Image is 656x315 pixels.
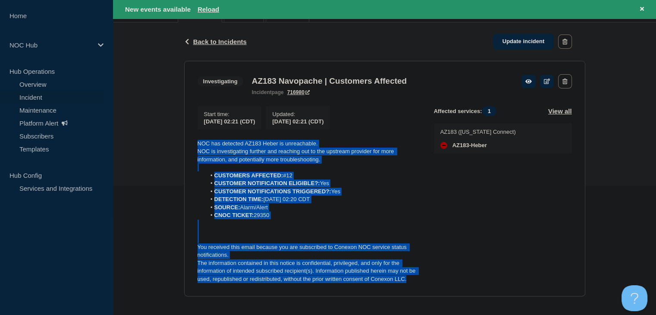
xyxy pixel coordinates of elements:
[434,106,501,116] span: Affected services:
[198,148,420,164] p: NOC is investigating further and reaching out to the upstream provider for more information, and ...
[252,89,272,95] span: incident
[272,111,323,117] p: Updated :
[252,76,407,86] h3: AZ183 Navopache | Customers Affected
[125,6,191,13] span: New events available
[214,172,283,179] strong: CUSTOMERS AFFECTED:
[482,106,496,116] span: 1
[452,142,487,149] span: AZ183-Heber
[206,188,420,195] li: Yes
[252,89,284,95] p: page
[621,285,647,311] iframe: Help Scout Beacon - Open
[198,259,420,283] p: The information contained in this notice is confidential, privileged, and only for the informatio...
[198,140,420,148] p: NOC has detected AZ183 Heber is unreachable.
[272,117,323,125] div: [DATE] 02:21 (CDT)
[198,76,243,86] span: Investigating
[214,188,331,195] strong: CUSTOMER NOTIFICATIONS TRIGGERED?:
[206,204,420,211] li: Alarm/Alert
[204,111,255,117] p: Start time :
[206,180,420,187] li: Yes
[287,89,310,95] a: 716980
[198,6,219,13] button: Reload
[9,41,92,49] p: NOC Hub
[204,118,255,125] span: [DATE] 02:21 (CDT)
[206,172,420,180] li: #12
[214,180,320,186] strong: CUSTOMER NOTIFICATION ELIGIBLE?:
[214,196,264,202] strong: DETECTION TIME:
[548,106,572,116] button: View all
[214,204,240,211] strong: SOURCE:
[198,243,420,259] p: You received this email because you are subscribed to Conexon NOC service status notifications.
[206,195,420,203] li: [DATE] 02:20 CDT
[184,38,247,45] button: Back to Incidents
[440,142,447,149] div: down
[214,212,254,218] strong: CNOC TICKET:
[206,211,420,219] li: 29350
[440,129,516,135] p: AZ183 ([US_STATE] Connect)
[193,38,247,45] span: Back to Incidents
[493,34,554,50] a: Update incident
